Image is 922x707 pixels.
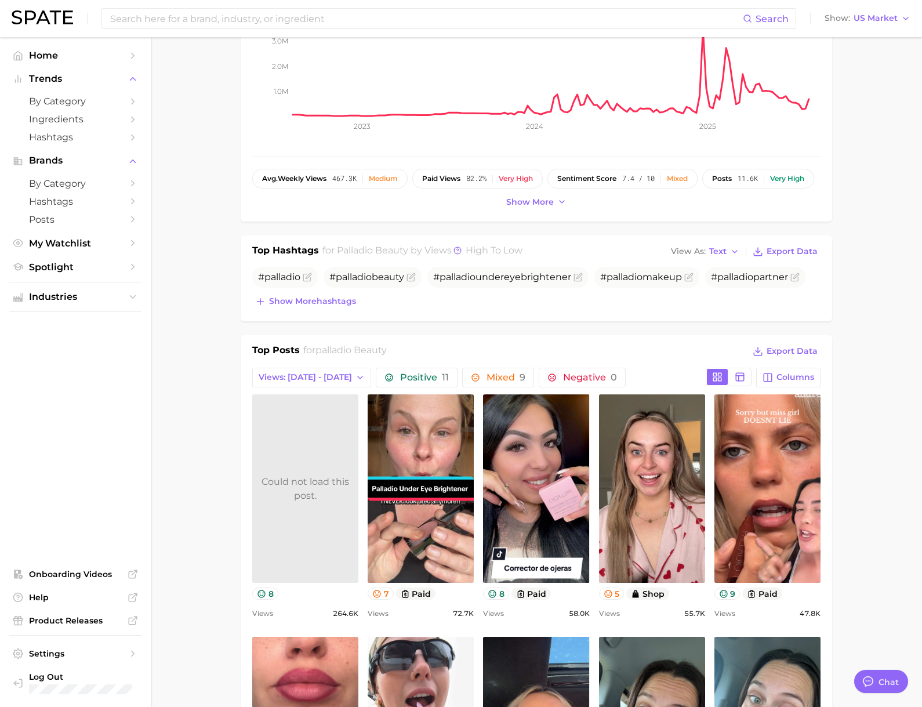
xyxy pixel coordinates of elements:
[272,62,288,71] tspan: 2.0m
[557,175,616,183] span: sentiment score
[611,372,617,383] span: 0
[272,37,288,45] tspan: 3.0m
[29,569,122,579] span: Onboarding Videos
[767,346,818,356] span: Export Data
[29,672,135,682] span: Log Out
[9,288,141,306] button: Industries
[368,588,394,600] button: 7
[440,271,475,282] span: palladio
[333,607,358,621] span: 264.6k
[29,155,122,166] span: Brands
[506,197,554,207] span: Show more
[269,296,356,306] span: Show more hashtags
[29,196,122,207] span: Hashtags
[29,292,122,302] span: Industries
[9,110,141,128] a: Ingredients
[29,262,122,273] span: Spotlight
[264,271,300,282] span: palladio
[337,245,408,256] span: palladio beauty
[626,588,669,600] button: shop
[483,607,504,621] span: Views
[372,271,404,282] span: beauty
[369,175,398,183] div: Medium
[770,175,804,183] div: Very high
[671,248,706,255] span: View As
[29,50,122,61] span: Home
[332,175,357,183] span: 467.3k
[29,592,122,603] span: Help
[252,368,371,387] button: Views: [DATE] - [DATE]
[767,246,818,256] span: Export Data
[622,175,655,183] span: 7.4 / 10
[29,648,122,659] span: Settings
[262,174,278,183] abbr: average
[252,607,273,621] span: Views
[750,244,821,260] button: Export Data
[711,271,788,282] span: # partner
[12,10,73,24] img: SPATE
[717,271,753,282] span: palladio
[709,248,727,255] span: Text
[702,169,814,188] button: posts11.6kVery high
[29,238,122,249] span: My Watchlist
[368,607,389,621] span: Views
[329,271,404,282] span: #
[511,588,551,600] button: paid
[396,588,436,600] button: paid
[790,273,800,282] button: Flag as miscategorized or irrelevant
[252,343,300,361] h1: Top Posts
[9,211,141,229] a: Posts
[9,589,141,606] a: Help
[9,175,141,193] a: by Category
[442,372,449,383] span: 11
[668,244,742,259] button: View AsText
[483,588,509,600] button: 8
[9,70,141,88] button: Trends
[453,607,474,621] span: 72.7k
[466,175,487,183] span: 82.2%
[252,244,319,260] h1: Top Hashtags
[422,175,460,183] span: paid views
[259,372,352,382] span: Views: [DATE] - [DATE]
[29,114,122,125] span: Ingredients
[547,169,698,188] button: sentiment score7.4 / 10Mixed
[738,175,758,183] span: 11.6k
[499,175,533,183] div: Very high
[9,612,141,629] a: Product Releases
[9,668,141,698] a: Log out. Currently logged in with e-mail leon@palladiobeauty.com.
[258,271,300,282] span: #
[9,565,141,583] a: Onboarding Videos
[252,475,358,503] div: Could not load this post.
[406,273,416,282] button: Flag as miscategorized or irrelevant
[303,273,312,282] button: Flag as miscategorized or irrelevant
[503,194,569,210] button: Show more
[800,607,821,621] span: 47.8k
[412,169,543,188] button: paid views82.2%Very high
[9,92,141,110] a: by Category
[252,169,408,188] button: avg.weekly views467.3kMedium
[684,607,705,621] span: 55.7k
[29,214,122,225] span: Posts
[714,607,735,621] span: Views
[29,74,122,84] span: Trends
[9,46,141,64] a: Home
[400,373,449,382] span: Positive
[569,607,590,621] span: 58.0k
[9,234,141,252] a: My Watchlist
[466,245,522,256] span: high to low
[563,373,617,382] span: Negative
[756,368,821,387] button: Columns
[607,271,643,282] span: palladio
[109,9,743,28] input: Search here for a brand, industry, or ingredient
[354,122,371,130] tspan: 2023
[712,175,732,183] span: posts
[29,615,122,626] span: Product Releases
[756,13,789,24] span: Search
[822,11,913,26] button: ShowUS Market
[776,372,814,382] span: Columns
[599,588,625,600] button: 5
[825,15,850,21] span: Show
[600,271,682,282] span: # makeup
[573,273,583,282] button: Flag as miscategorized or irrelevant
[520,372,525,383] span: 9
